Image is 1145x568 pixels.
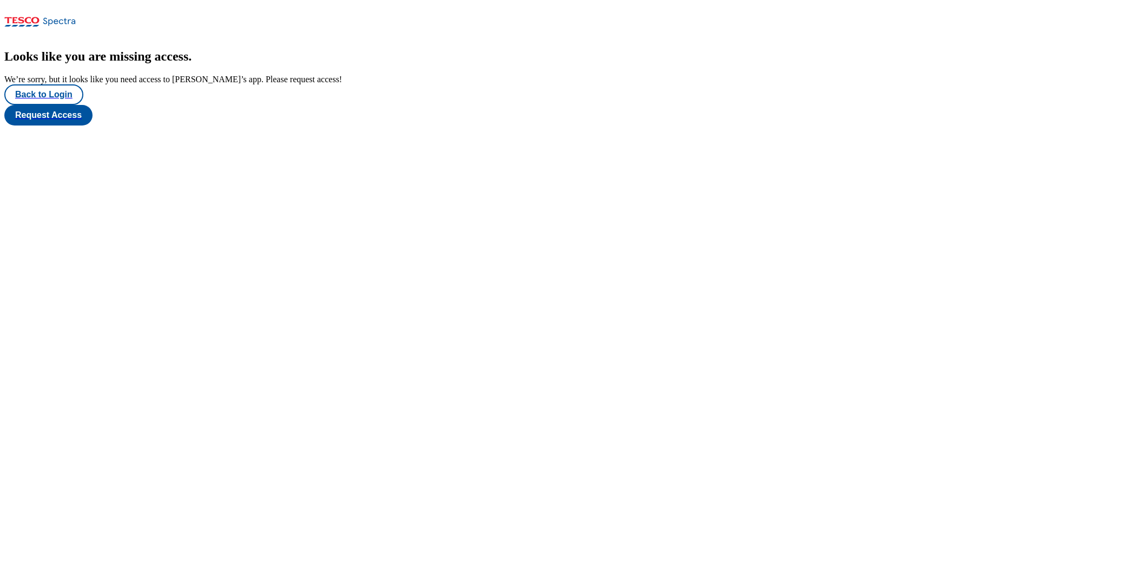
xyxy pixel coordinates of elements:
span: . [188,49,192,63]
button: Back to Login [4,84,83,105]
a: Back to Login [4,84,1141,105]
h2: Looks like you are missing access [4,49,1141,64]
div: We’re sorry, but it looks like you need access to [PERSON_NAME]’s app. Please request access! [4,75,1141,84]
button: Request Access [4,105,93,126]
a: Request Access [4,105,1141,126]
